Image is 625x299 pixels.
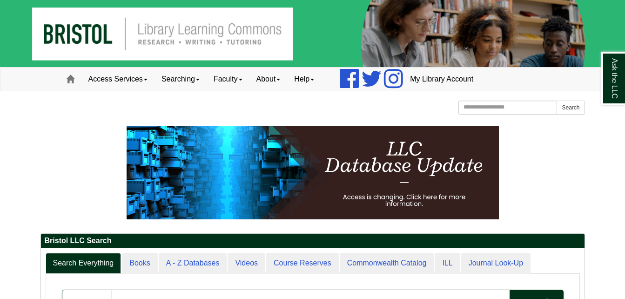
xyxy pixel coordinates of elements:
h2: Bristol LLC Search [41,234,585,248]
a: Access Services [81,68,155,91]
a: About [249,68,288,91]
a: Commonwealth Catalog [340,253,434,274]
a: My Library Account [403,68,480,91]
a: Journal Look-Up [461,253,531,274]
a: Search Everything [46,253,121,274]
img: HTML tutorial [127,126,499,219]
a: Searching [155,68,207,91]
a: Books [122,253,157,274]
a: Help [287,68,321,91]
button: Search [557,101,585,115]
a: A - Z Databases [159,253,227,274]
a: Videos [228,253,265,274]
a: ILL [435,253,460,274]
a: Course Reserves [266,253,339,274]
a: Faculty [207,68,249,91]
